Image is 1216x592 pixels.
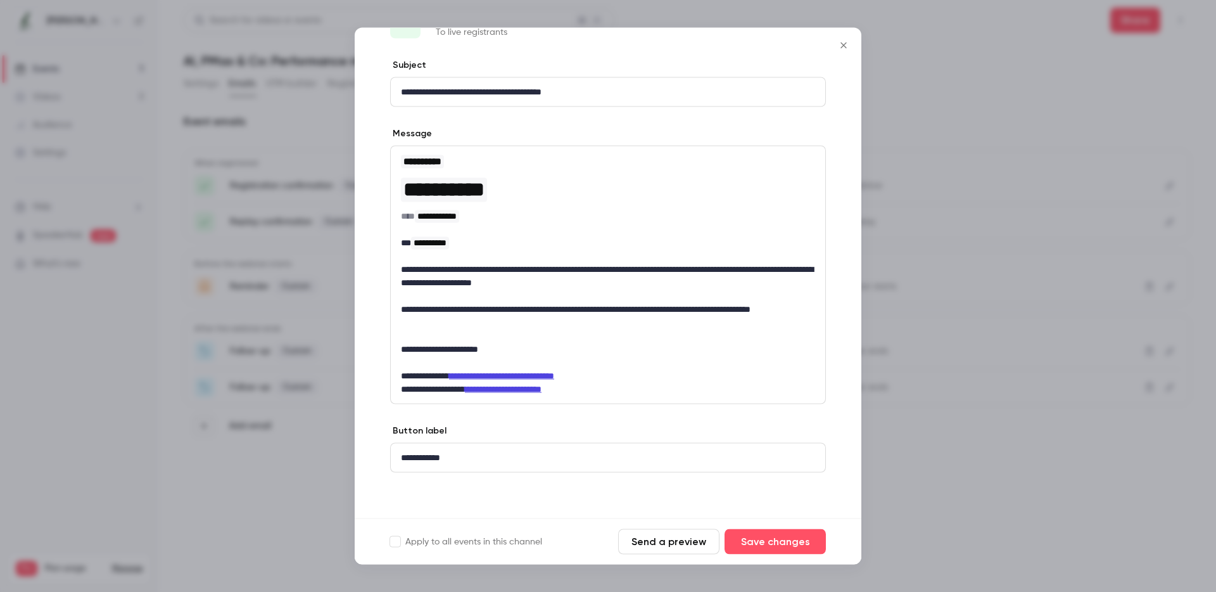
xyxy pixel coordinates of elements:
div: editor [391,78,825,106]
label: Apply to all events in this channel [390,536,542,548]
div: editor [391,146,825,404]
button: Send a preview [618,529,719,555]
label: Message [390,127,432,140]
p: To live registrants [436,26,547,39]
label: Subject [390,59,426,72]
label: Button label [390,425,446,437]
button: Close [831,33,856,58]
div: editor [391,444,825,472]
button: Save changes [725,529,826,555]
